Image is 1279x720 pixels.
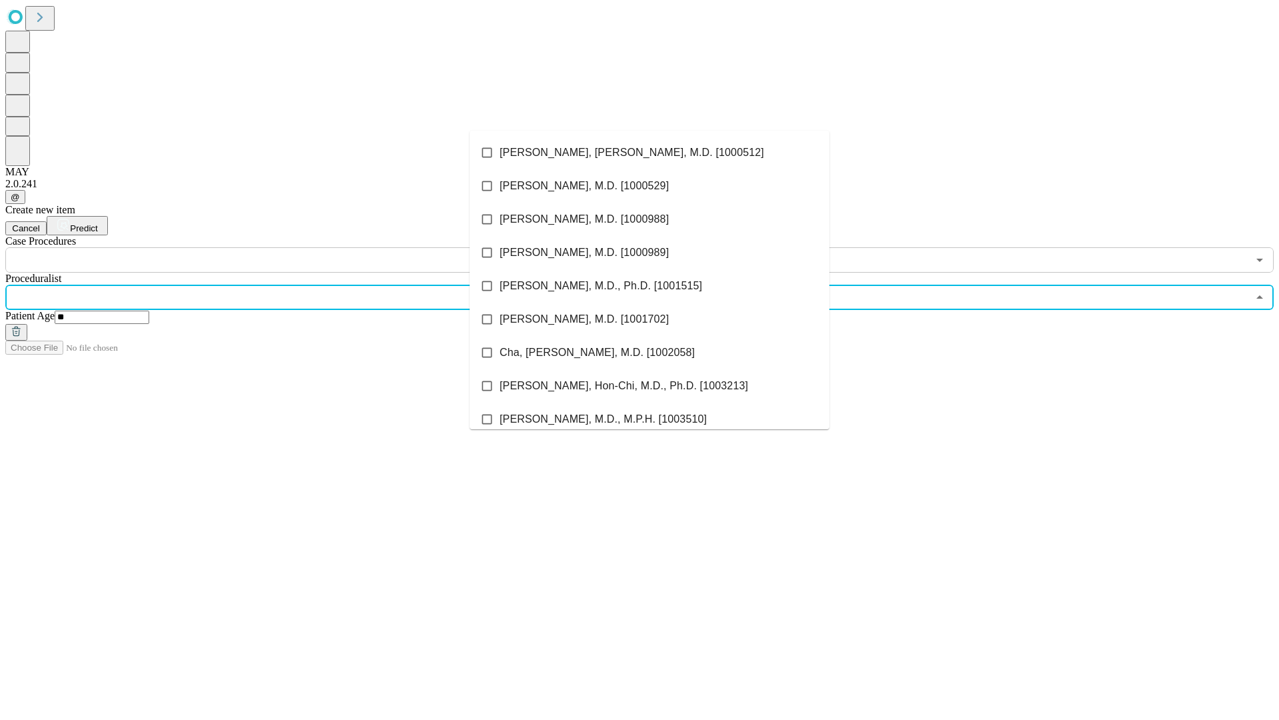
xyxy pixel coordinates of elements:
[500,145,764,161] span: [PERSON_NAME], [PERSON_NAME], M.D. [1000512]
[500,345,695,361] span: Cha, [PERSON_NAME], M.D. [1002058]
[5,221,47,235] button: Cancel
[5,166,1274,178] div: MAY
[5,235,76,247] span: Scheduled Procedure
[11,192,20,202] span: @
[5,273,61,284] span: Proceduralist
[500,245,669,261] span: [PERSON_NAME], M.D. [1000989]
[500,411,707,427] span: [PERSON_NAME], M.D., M.P.H. [1003510]
[5,178,1274,190] div: 2.0.241
[500,311,669,327] span: [PERSON_NAME], M.D. [1001702]
[5,204,75,215] span: Create new item
[5,190,25,204] button: @
[1250,288,1269,307] button: Close
[500,211,669,227] span: [PERSON_NAME], M.D. [1000988]
[500,178,669,194] span: [PERSON_NAME], M.D. [1000529]
[47,216,108,235] button: Predict
[500,278,702,294] span: [PERSON_NAME], M.D., Ph.D. [1001515]
[12,223,40,233] span: Cancel
[70,223,97,233] span: Predict
[500,378,748,394] span: [PERSON_NAME], Hon-Chi, M.D., Ph.D. [1003213]
[5,310,55,321] span: Patient Age
[1250,251,1269,269] button: Open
